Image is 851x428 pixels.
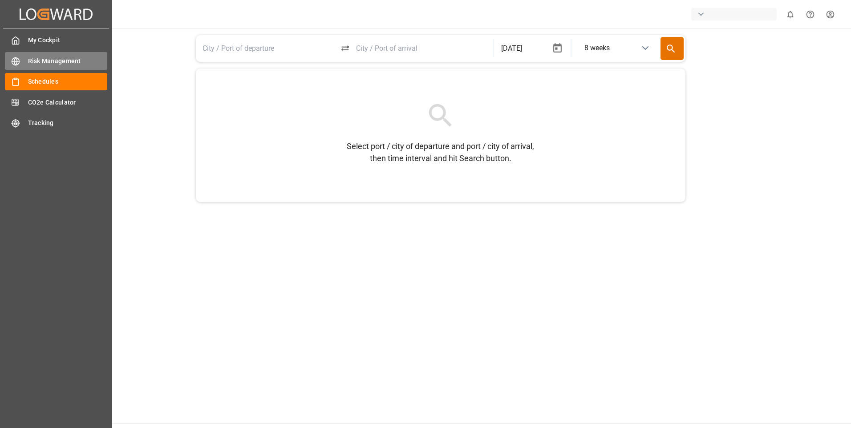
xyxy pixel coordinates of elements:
span: Tracking [28,118,108,128]
span: Schedules [28,77,108,86]
button: Help Center [800,4,820,24]
a: Risk Management [5,52,107,69]
a: Schedules [5,73,107,90]
span: CO2e Calculator [28,98,108,107]
a: My Cockpit [5,32,107,49]
div: 8 weeks [584,43,610,53]
input: City / Port of arrival [351,37,491,59]
a: Tracking [5,114,107,132]
input: City / Port of departure [198,37,338,59]
span: My Cockpit [28,36,108,45]
a: CO2e Calculator [5,93,107,111]
p: Select port / city of departure and port / city of arrival, then time interval and hit Search but... [345,140,536,164]
button: Search [661,37,684,60]
span: Risk Management [28,57,108,66]
button: show 0 new notifications [780,4,800,24]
